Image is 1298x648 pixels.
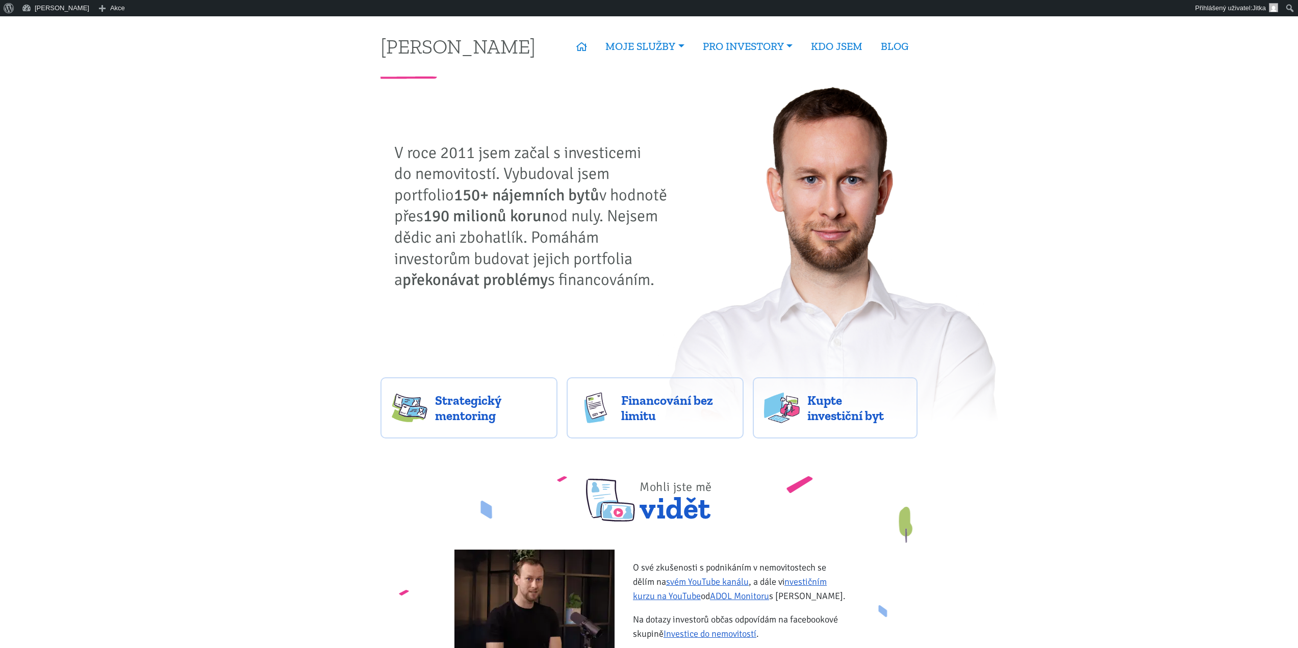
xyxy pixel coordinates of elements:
a: Strategický mentoring [380,377,557,438]
a: Investice do nemovitostí [664,628,756,639]
p: V roce 2011 jsem začal s investicemi do nemovitostí. Vybudoval jsem portfolio v hodnotě přes od n... [394,142,675,291]
a: [PERSON_NAME] [380,36,536,56]
a: svém YouTube kanálu [666,576,749,587]
span: Mohli jste mě [640,479,712,495]
span: Strategický mentoring [435,393,546,423]
a: PRO INVESTORY [694,35,802,58]
img: finance [578,393,614,423]
a: ADOL Monitoru [710,590,769,602]
a: KDO JSEM [802,35,872,58]
strong: 190 milionů korun [423,206,550,226]
strong: překonávat problémy [402,270,548,290]
a: MOJE SLUŽBY [596,35,693,58]
img: strategy [392,393,427,423]
span: Financování bez limitu [621,393,732,423]
p: Na dotazy investorů občas odpovídám na facebookové skupině . [633,612,849,641]
span: vidět [640,466,712,522]
a: BLOG [872,35,918,58]
a: Financování bez limitu [567,377,744,438]
strong: 150+ nájemních bytů [454,185,599,205]
a: Kupte investiční byt [753,377,918,438]
span: Kupte investiční byt [807,393,906,423]
span: Jitka [1252,4,1266,12]
p: O své zkušenosti s podnikáním v nemovitostech se dělím na , a dále v od s [PERSON_NAME]. [633,560,849,603]
img: flats [764,393,800,423]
